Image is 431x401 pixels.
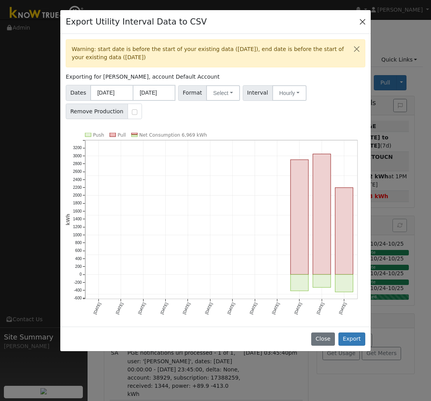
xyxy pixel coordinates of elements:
[117,132,126,138] text: Pull
[291,160,308,275] rect: onclick=""
[139,132,207,138] text: Net Consumption 6,969 kWh
[73,209,82,213] text: 1600
[93,302,102,315] text: [DATE]
[313,154,331,275] rect: onclick=""
[75,249,82,253] text: 600
[137,302,146,315] text: [DATE]
[73,233,82,237] text: 1000
[272,85,307,101] button: Hourly
[73,178,82,182] text: 2400
[159,302,168,315] text: [DATE]
[335,188,353,274] rect: onclick=""
[178,85,207,101] span: Format
[73,217,82,222] text: 1400
[75,264,82,269] text: 200
[293,302,302,315] text: [DATE]
[66,104,128,119] span: Remove Production
[74,280,82,285] text: -200
[226,302,235,315] text: [DATE]
[66,85,91,101] span: Dates
[206,85,240,101] button: Select
[316,302,325,315] text: [DATE]
[349,40,365,59] button: Close
[204,302,213,315] text: [DATE]
[335,274,353,292] rect: onclick=""
[313,274,331,287] rect: onclick=""
[338,332,365,346] button: Export
[249,302,258,315] text: [DATE]
[65,214,71,225] text: kWh
[75,241,82,245] text: 800
[73,170,82,174] text: 2600
[80,273,82,277] text: 0
[73,185,82,190] text: 2200
[182,302,191,315] text: [DATE]
[74,296,82,301] text: -600
[357,16,368,27] button: Close
[291,274,308,291] rect: onclick=""
[93,132,104,138] text: Push
[73,201,82,206] text: 1800
[66,73,219,81] label: Exporting for [PERSON_NAME], account Default Account
[271,302,280,315] text: [DATE]
[73,162,82,166] text: 2800
[311,332,335,346] button: Close
[73,146,82,150] text: 3200
[338,302,347,315] text: [DATE]
[75,257,82,261] text: 400
[66,16,207,28] h4: Export Utility Interval Data to CSV
[115,302,124,315] text: [DATE]
[73,154,82,158] text: 3000
[66,39,365,67] div: Warning: start date is before the start of your existing data ([DATE]), end date is before the st...
[243,85,273,101] span: Interval
[73,225,82,229] text: 1200
[74,288,82,292] text: -400
[73,193,82,198] text: 2000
